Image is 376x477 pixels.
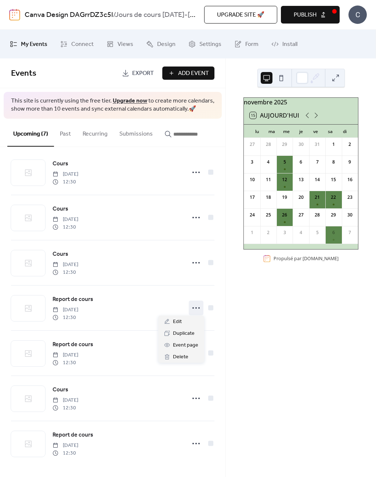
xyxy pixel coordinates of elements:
div: 29 [330,212,337,218]
div: je [294,125,308,138]
span: Upgrade site 🚀 [217,11,264,19]
div: me [279,125,294,138]
div: 23 [347,194,353,201]
span: Duplicate [173,329,195,338]
div: 28 [265,141,272,148]
div: 8 [330,159,337,165]
a: Views [101,33,139,55]
div: 20 [298,194,304,201]
div: 2 [347,141,353,148]
a: Install [266,33,303,55]
div: sa [323,125,337,138]
div: 21 [314,194,321,201]
a: Report de cours [53,295,93,304]
button: Past [54,119,77,146]
div: 19 [281,194,288,201]
button: Upgrade site 🚀 [204,6,277,24]
a: Form [229,33,264,55]
span: Install [282,39,297,50]
span: Publish [294,11,317,19]
div: 10 [249,176,256,183]
button: Upcoming (7) [7,119,54,147]
div: 22 [330,194,337,201]
a: Cours [53,159,68,169]
span: Settings [199,39,221,50]
span: Views [117,39,133,50]
div: 31 [314,141,321,148]
a: Export [116,67,159,80]
span: [DATE] [53,397,78,404]
button: Recurring [77,119,113,146]
span: Add Event [178,69,209,78]
div: ve [308,125,323,138]
div: 7 [314,159,321,165]
div: 1 [249,229,256,236]
div: 27 [298,212,304,218]
span: 12:30 [53,223,78,231]
div: 4 [298,229,304,236]
div: 2 [265,229,272,236]
span: My Events [21,39,47,50]
div: 17 [249,194,256,201]
div: 3 [249,159,256,165]
span: This site is currently using the free tier. to create more calendars, show more than 10 events an... [11,97,214,114]
a: Cours [53,250,68,259]
span: [DATE] [53,261,78,269]
a: Canva Design DAGrrDZ3c5I [25,8,113,22]
button: 15Aujourd'hui [247,110,302,121]
span: [DATE] [53,442,78,449]
span: [DATE] [53,171,78,178]
div: 16 [347,176,353,183]
span: Connect [71,39,94,50]
div: 26 [281,212,288,218]
div: 30 [347,212,353,218]
div: di [337,125,352,138]
span: Design [157,39,176,50]
div: 5 [281,159,288,165]
div: 5 [314,229,321,236]
a: Cours [53,385,68,395]
span: [DATE] [53,306,78,314]
div: 7 [347,229,353,236]
span: 12:30 [53,178,78,186]
span: Event page [173,341,198,350]
a: My Events [4,33,53,55]
a: Connect [55,33,99,55]
a: [DOMAIN_NAME] [303,255,339,262]
span: 12:30 [53,269,78,276]
div: 12 [281,176,288,183]
div: 9 [347,159,353,165]
span: 12:30 [53,449,78,457]
span: [DATE] [53,351,78,359]
div: 15 [330,176,337,183]
a: Report de cours [53,340,93,349]
div: 4 [265,159,272,165]
div: 25 [265,212,272,218]
div: 11 [265,176,272,183]
div: 14 [314,176,321,183]
span: Cours [53,205,68,214]
img: logo [9,9,20,21]
span: Delete [173,353,188,362]
div: novembre 2025 [244,98,358,107]
div: 3 [281,229,288,236]
span: Cours [53,159,68,168]
div: 29 [281,141,288,148]
div: Propulsé par [274,255,339,262]
button: Add Event [162,67,214,80]
b: / [113,8,115,22]
div: ma [264,125,279,138]
a: Cours [53,204,68,214]
a: Design [141,33,181,55]
span: Export [132,69,154,78]
b: Jours de cours [DATE]-[DATE] [115,8,210,22]
div: 27 [249,141,256,148]
div: 6 [298,159,304,165]
div: 13 [298,176,304,183]
div: lu [250,125,264,138]
button: Publish [281,6,340,24]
